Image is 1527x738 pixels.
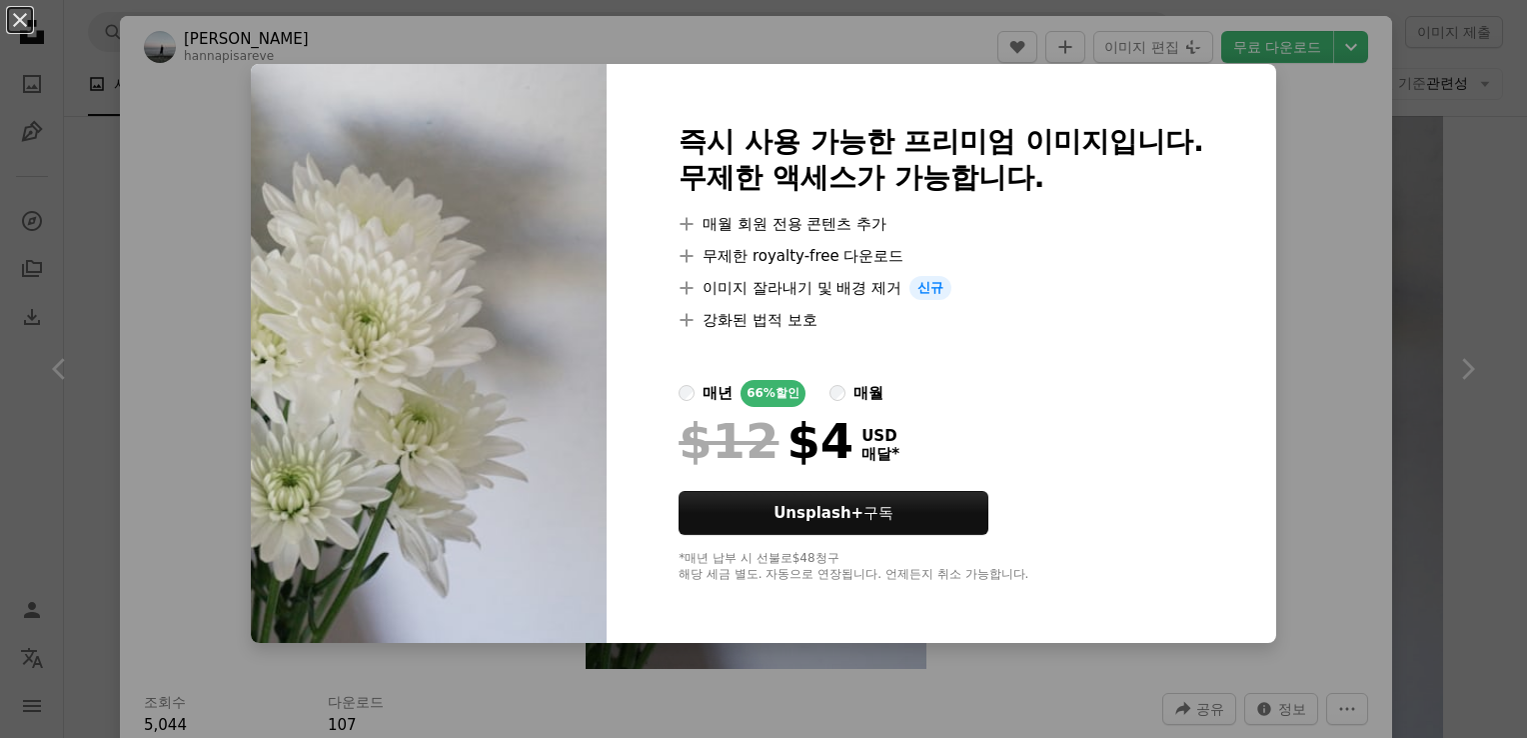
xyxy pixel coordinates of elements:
[829,385,845,401] input: 매월
[861,427,899,445] span: USD
[679,244,1204,268] li: 무제한 royalty-free 다운로드
[679,276,1204,300] li: 이미지 잘라내기 및 배경 제거
[741,380,805,407] div: 66% 할인
[679,551,1204,583] div: *매년 납부 시 선불로 $48 청구 해당 세금 별도. 자동으로 연장됩니다. 언제든지 취소 가능합니다.
[679,385,695,401] input: 매년66%할인
[679,212,1204,236] li: 매월 회원 전용 콘텐츠 추가
[679,415,853,467] div: $4
[679,308,1204,332] li: 강화된 법적 보호
[679,415,778,467] span: $12
[853,381,883,405] div: 매월
[679,124,1204,196] h2: 즉시 사용 가능한 프리미엄 이미지입니다. 무제한 액세스가 가능합니다.
[703,381,733,405] div: 매년
[909,276,951,300] span: 신규
[773,504,863,522] strong: Unsplash+
[251,64,607,643] img: photo-1739866717995-8e4f6fac38bf
[679,491,988,535] button: Unsplash+구독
